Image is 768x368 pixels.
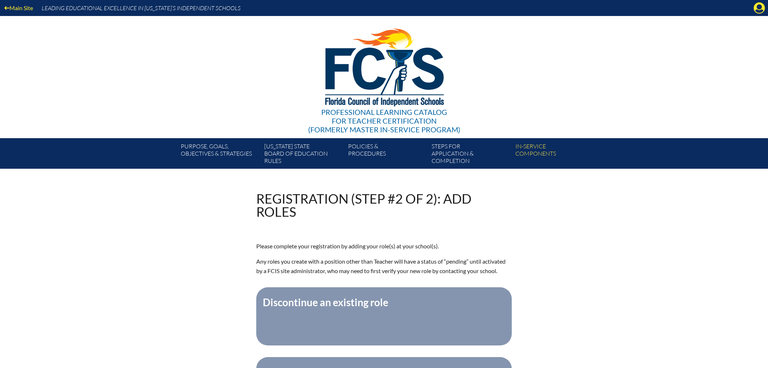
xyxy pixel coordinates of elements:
[305,15,463,135] a: Professional Learning Catalog for Teacher Certification(formerly Master In-service Program)
[256,192,512,218] h1: Registration (Step #2 of 2): Add Roles
[332,116,437,125] span: for Teacher Certification
[178,141,261,169] a: Purpose, goals,objectives & strategies
[262,296,389,308] legend: Discontinue an existing role
[1,3,36,13] a: Main Site
[512,141,596,169] a: In-servicecomponents
[308,108,460,134] div: Professional Learning Catalog (formerly Master In-service Program)
[429,141,512,169] a: Steps forapplication & completion
[345,141,429,169] a: Policies &Procedures
[309,16,459,115] img: FCISlogo221.eps
[256,241,512,251] p: Please complete your registration by adding your role(s) at your school(s).
[261,141,345,169] a: [US_STATE] StateBoard of Education rules
[753,2,765,14] svg: Manage account
[256,257,512,276] p: Any roles you create with a position other than Teacher will have a status of “pending” until act...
